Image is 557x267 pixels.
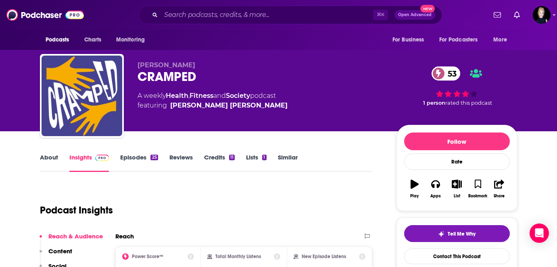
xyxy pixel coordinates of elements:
h2: Reach [115,232,134,240]
span: Open Advanced [398,13,432,17]
div: A weekly podcast [138,91,288,110]
a: Contact This Podcast [404,248,510,264]
a: InsightsPodchaser Pro [69,153,109,172]
button: Follow [404,132,510,150]
div: Bookmark [468,194,487,199]
span: For Business [392,34,424,46]
button: Play [404,174,425,203]
button: open menu [111,32,155,48]
button: open menu [387,32,434,48]
div: 25 [150,155,158,160]
button: Apps [425,174,446,203]
button: open menu [488,32,517,48]
div: Rate [404,153,510,170]
button: open menu [40,32,80,48]
a: Credits11 [204,153,235,172]
a: Similar [278,153,298,172]
span: 1 person [423,100,445,106]
p: Reach & Audience [48,232,103,240]
span: ⌘ K [373,10,388,20]
div: Search podcasts, credits, & more... [139,6,442,24]
span: Monitoring [116,34,145,46]
a: Kate Helen Downey [170,101,288,110]
div: Apps [430,194,441,199]
span: New [420,5,435,12]
a: Health [166,92,188,99]
h2: Power Score™ [132,254,163,259]
span: 53 [440,66,461,81]
span: rated this podcast [445,100,492,106]
button: Reach & Audience [40,232,103,247]
img: CRAMPED [42,56,122,136]
span: , [188,92,190,99]
img: Podchaser Pro [95,155,109,161]
div: List [454,194,460,199]
a: Show notifications dropdown [490,8,504,22]
p: Content [48,247,72,255]
div: 11 [229,155,235,160]
div: 53 1 personrated this podcast [396,61,517,111]
button: tell me why sparkleTell Me Why [404,225,510,242]
input: Search podcasts, credits, & more... [161,8,373,21]
a: Episodes25 [120,153,158,172]
div: 1 [262,155,266,160]
h2: Total Monthly Listens [215,254,261,259]
button: Share [488,174,509,203]
button: Show profile menu [533,6,551,24]
span: Logged in as Passell [533,6,551,24]
button: Bookmark [467,174,488,203]
span: featuring [138,101,288,110]
a: Reviews [169,153,193,172]
img: tell me why sparkle [438,231,444,237]
div: Play [410,194,419,199]
a: Lists1 [246,153,266,172]
button: List [446,174,467,203]
img: User Profile [533,6,551,24]
span: More [493,34,507,46]
h2: New Episode Listens [302,254,346,259]
a: About [40,153,58,172]
span: and [213,92,226,99]
div: Share [494,194,505,199]
div: Open Intercom Messenger [530,224,549,243]
button: Open AdvancedNew [394,10,435,20]
span: Podcasts [46,34,69,46]
a: Society [226,92,250,99]
span: [PERSON_NAME] [138,61,195,69]
a: Charts [79,32,106,48]
a: Fitness [190,92,213,99]
button: Content [40,247,72,262]
span: Tell Me Why [448,231,476,237]
h1: Podcast Insights [40,204,113,216]
a: 53 [432,66,461,81]
span: Charts [84,34,102,46]
img: Podchaser - Follow, Share and Rate Podcasts [6,7,84,23]
button: open menu [434,32,490,48]
span: For Podcasters [439,34,478,46]
a: Show notifications dropdown [511,8,523,22]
